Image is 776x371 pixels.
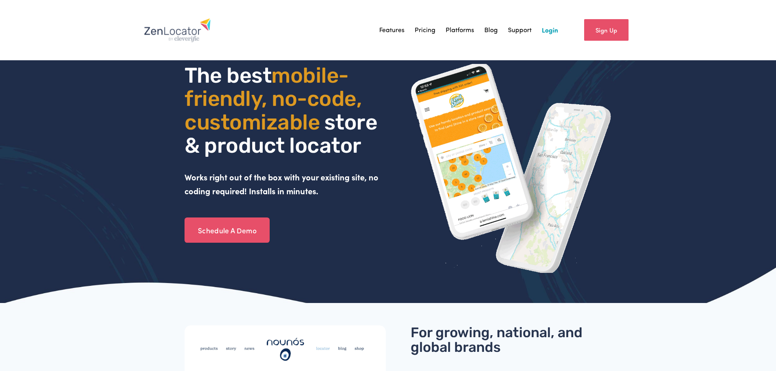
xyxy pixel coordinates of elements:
a: Blog [484,24,498,36]
a: Support [508,24,532,36]
span: store & product locator [185,110,382,158]
img: Zenlocator [144,18,211,42]
a: Pricing [415,24,435,36]
span: The best [185,63,271,88]
span: For growing, national, and global brands [411,324,586,356]
a: Sign Up [584,19,629,41]
a: Schedule A Demo [185,217,270,243]
a: Features [379,24,404,36]
strong: Works right out of the box with your existing site, no coding required! Installs in minutes. [185,171,380,196]
a: Platforms [446,24,474,36]
span: mobile- friendly, no-code, customizable [185,63,366,134]
img: ZenLocator phone mockup gif [411,64,612,273]
a: Login [542,24,558,36]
